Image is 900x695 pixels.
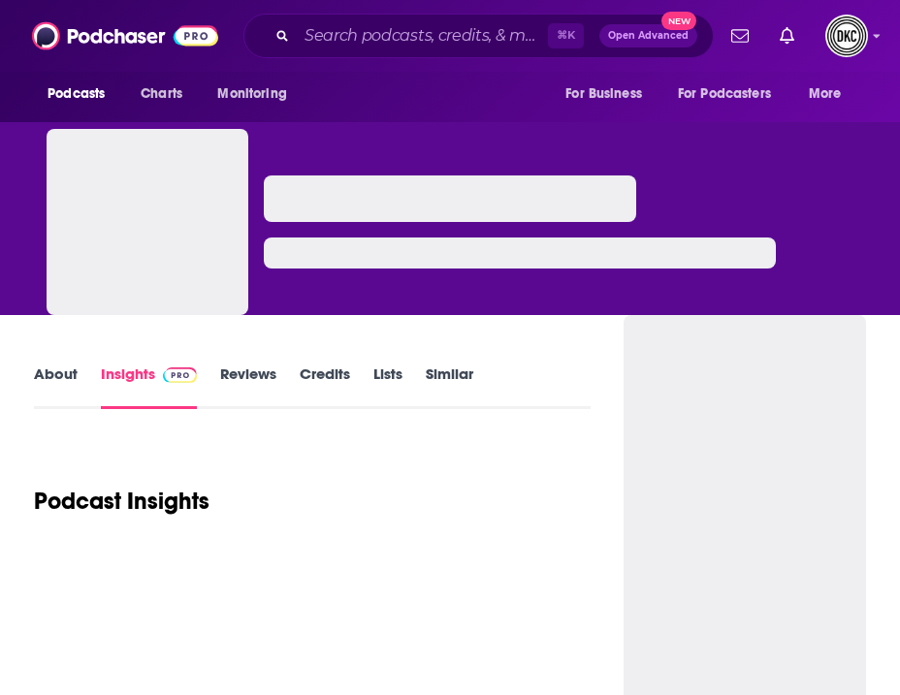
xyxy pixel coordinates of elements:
[204,76,311,112] button: open menu
[825,15,868,57] span: Logged in as DKCMediatech
[243,14,714,58] div: Search podcasts, credits, & more...
[217,80,286,108] span: Monitoring
[599,24,697,47] button: Open AdvancedNew
[565,80,642,108] span: For Business
[665,76,799,112] button: open menu
[608,31,689,41] span: Open Advanced
[128,76,194,112] a: Charts
[34,487,209,516] h1: Podcast Insights
[552,76,666,112] button: open menu
[34,76,130,112] button: open menu
[373,364,402,409] a: Lists
[795,76,866,112] button: open menu
[426,364,473,409] a: Similar
[141,80,182,108] span: Charts
[678,80,771,108] span: For Podcasters
[101,364,197,409] a: InsightsPodchaser Pro
[297,20,548,51] input: Search podcasts, credits, & more...
[772,19,802,52] a: Show notifications dropdown
[32,17,218,54] img: Podchaser - Follow, Share and Rate Podcasts
[723,19,756,52] a: Show notifications dropdown
[548,23,584,48] span: ⌘ K
[34,364,78,409] a: About
[163,367,197,383] img: Podchaser Pro
[809,80,842,108] span: More
[300,364,350,409] a: Credits
[825,15,868,57] img: User Profile
[220,364,276,409] a: Reviews
[661,12,696,30] span: New
[48,80,105,108] span: Podcasts
[825,15,868,57] button: Show profile menu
